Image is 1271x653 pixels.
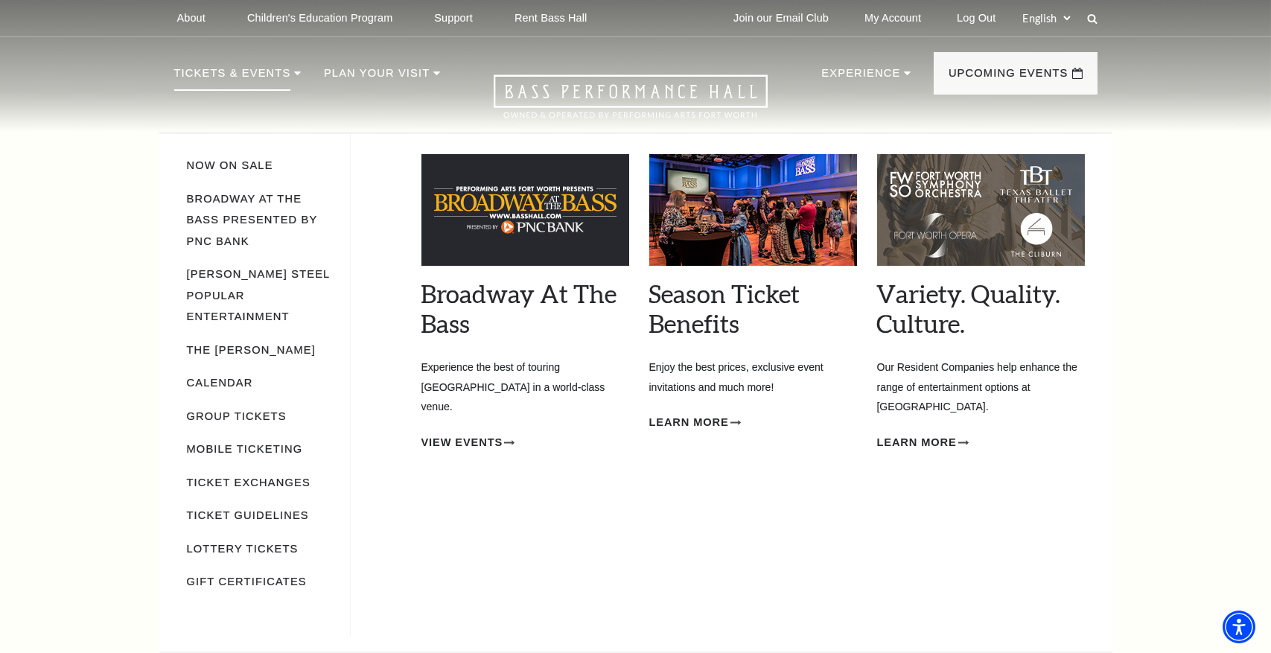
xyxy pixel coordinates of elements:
select: Select: [1020,11,1073,25]
p: Rent Bass Hall [515,12,587,25]
p: Experience the best of touring [GEOGRAPHIC_DATA] in a world-class venue. [421,357,629,417]
p: Support [434,12,473,25]
img: Season Ticket Benefits [649,154,857,266]
p: Upcoming Events [949,64,1068,91]
a: Broadway At The Bass presented by PNC Bank [187,193,318,247]
a: Learn More Season Ticket Benefits [649,413,741,432]
p: Plan Your Visit [324,64,430,91]
a: Gift Certificates [187,576,307,587]
a: Calendar [187,377,253,389]
p: About [177,12,206,25]
a: Mobile Ticketing [187,443,303,455]
a: [PERSON_NAME] Steel Popular Entertainment [187,268,330,322]
p: Experience [821,64,900,91]
p: Our Resident Companies help enhance the range of entertainment options at [GEOGRAPHIC_DATA]. [877,357,1085,417]
a: View Events [421,433,515,452]
a: Ticket Guidelines [187,509,309,521]
a: Open this option [440,74,821,132]
p: Enjoy the best prices, exclusive event invitations and much more! [649,357,857,397]
span: View Events [421,433,503,452]
a: Broadway At The Bass [421,278,617,338]
div: Accessibility Menu [1223,611,1255,643]
a: Variety. Quality. Culture. [877,278,1061,338]
img: Variety. Quality. Culture. [877,154,1085,266]
span: Learn More [649,413,729,432]
a: Season Ticket Benefits [649,278,800,338]
a: Lottery Tickets [187,543,299,555]
p: Tickets & Events [174,64,291,91]
span: Learn More [877,433,957,452]
a: Group Tickets [187,410,287,422]
a: Now On Sale [187,159,273,171]
p: Children's Education Program [247,12,392,25]
img: Broadway At The Bass [421,154,629,266]
a: Ticket Exchanges [187,477,310,488]
a: Learn More Variety. Quality. Culture. [877,433,969,452]
a: The [PERSON_NAME] [187,344,316,356]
